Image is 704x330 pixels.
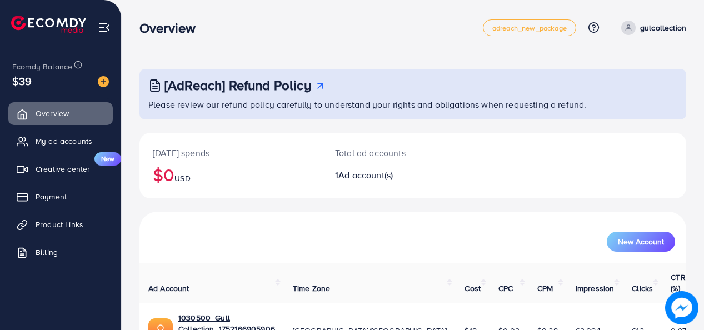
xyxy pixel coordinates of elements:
span: CPM [537,283,553,294]
span: Clicks [632,283,653,294]
span: USD [174,173,190,184]
span: Overview [36,108,69,119]
span: Ad account(s) [338,169,393,181]
p: gulcollection [640,21,686,34]
span: Billing [36,247,58,258]
a: Overview [8,102,113,124]
h3: [AdReach] Refund Policy [164,77,311,93]
p: Total ad accounts [335,146,445,159]
p: [DATE] spends [153,146,308,159]
span: Ecomdy Balance [12,61,72,72]
span: Time Zone [293,283,330,294]
span: $39 [12,73,32,89]
span: Payment [36,191,67,202]
span: Ad Account [148,283,189,294]
span: CTR (%) [671,272,685,294]
a: My ad accounts [8,130,113,152]
p: Please review our refund policy carefully to understand your rights and obligations when requesti... [148,98,680,111]
a: Billing [8,241,113,263]
span: My ad accounts [36,136,92,147]
img: menu [98,21,111,34]
a: Creative centerNew [8,158,113,180]
img: image [665,291,698,324]
a: adreach_new_package [483,19,576,36]
a: gulcollection [617,21,686,35]
span: New Account [618,238,664,246]
button: New Account [607,232,675,252]
span: CPC [498,283,513,294]
img: logo [11,16,86,33]
span: New [94,152,121,166]
span: Impression [576,283,615,294]
h2: $0 [153,164,308,185]
h2: 1 [335,170,445,181]
span: Creative center [36,163,90,174]
span: adreach_new_package [492,24,567,32]
h3: Overview [139,20,204,36]
span: Cost [465,283,481,294]
a: Product Links [8,213,113,236]
span: Product Links [36,219,83,230]
img: image [98,76,109,87]
a: Payment [8,186,113,208]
